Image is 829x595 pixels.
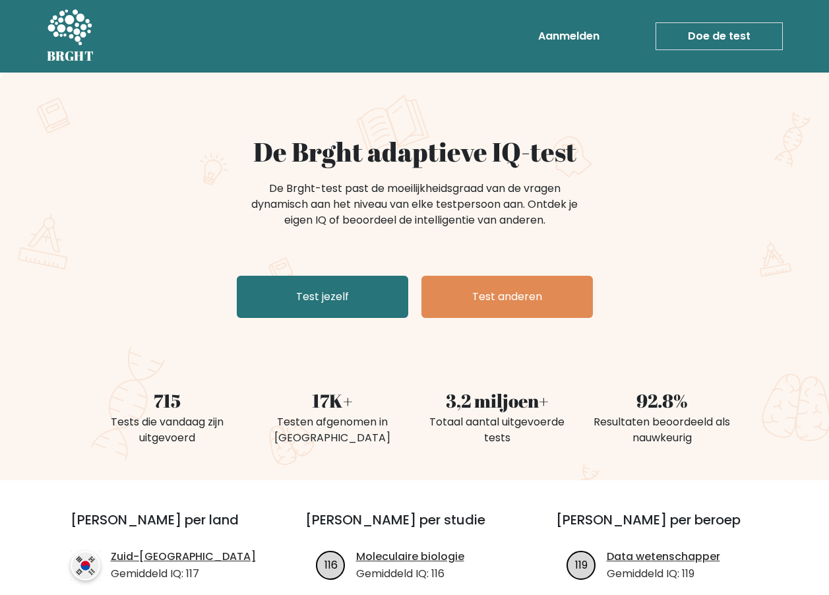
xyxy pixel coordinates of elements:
a: Data wetenschapper [607,549,720,565]
text: 116 [324,557,337,572]
h3: [PERSON_NAME] per land [71,512,258,544]
div: 715 [93,387,242,414]
h5: BRGHT [47,48,94,64]
text: 119 [575,557,588,572]
p: Gemiddeld IQ: 117 [111,566,256,582]
div: Resultaten beoordeeld als nauwkeurig [588,414,737,446]
p: Gemiddeld IQ: 119 [607,566,720,582]
div: Testen afgenomen in [GEOGRAPHIC_DATA] [258,414,407,446]
a: Test anderen [421,276,593,318]
a: Test jezelf [237,276,408,318]
a: Doe de test [656,22,783,50]
div: De Brght-test past de moeilijkheidsgraad van de vragen dynamisch aan het niveau van elke testpers... [250,181,580,228]
div: Tests die vandaag zijn uitgevoerd [93,414,242,446]
a: Zuid-[GEOGRAPHIC_DATA] [111,549,256,565]
p: Gemiddeld IQ: 116 [356,566,464,582]
h3: [PERSON_NAME] per studie [305,512,524,544]
h3: [PERSON_NAME] per beroep [556,512,775,544]
a: Moleculaire biologie [356,549,464,565]
img: land [71,551,100,580]
div: 92.8% [588,387,737,414]
div: 17K+ [258,387,407,414]
h1: De Brght adaptieve IQ-test [93,136,737,168]
div: Totaal aantal uitgevoerde tests [423,414,572,446]
a: Aanmelden [533,23,605,49]
a: BRGHT [47,5,94,67]
div: 3,2 miljoen+ [423,387,572,414]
